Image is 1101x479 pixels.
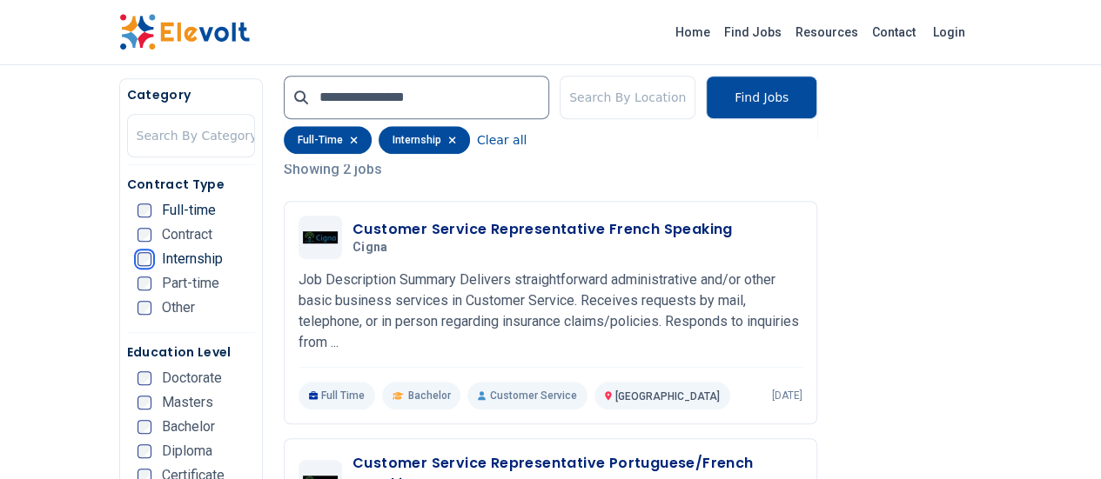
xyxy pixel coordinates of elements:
img: Elevolt [119,14,250,50]
span: Part-time [162,276,219,290]
input: Full-time [138,203,151,217]
p: Job Description Summary Delivers straightforward administrative and/or other basic business servi... [299,269,802,353]
span: Internship [162,252,223,266]
p: Full Time [299,382,376,409]
input: Doctorate [138,371,151,385]
span: Diploma [162,444,212,458]
input: Other [138,301,151,315]
div: full-time [284,126,372,154]
h3: Customer Service Representative French Speaking [352,219,733,240]
a: CignaCustomer Service Representative French SpeakingCignaJob Description Summary Delivers straigh... [299,216,802,409]
input: Diploma [138,444,151,458]
span: [GEOGRAPHIC_DATA] [615,390,720,402]
h5: Contract Type [127,176,255,193]
button: Clear all [477,126,527,154]
p: Showing 2 jobs [284,159,817,180]
span: Contract [162,228,212,242]
img: Cigna [303,231,338,243]
input: Contract [138,228,151,242]
h5: Education Level [127,343,255,361]
p: [DATE] [772,389,802,402]
span: Bachelor [162,420,215,434]
iframe: Chat Widget [1014,396,1101,479]
a: Resources [789,18,865,46]
div: internship [379,126,470,154]
button: Find Jobs [706,76,817,119]
input: Part-time [138,276,151,290]
span: Masters [162,396,213,409]
a: Login [923,15,976,50]
span: Other [162,301,195,315]
span: Bachelor [407,389,450,402]
h5: Category [127,86,255,103]
input: Internship [138,252,151,266]
input: Bachelor [138,420,151,434]
a: Home [668,18,717,46]
input: Masters [138,396,151,409]
span: Cigna [352,240,388,256]
a: Find Jobs [717,18,789,46]
span: Full-time [162,203,216,217]
p: Customer Service [467,382,587,409]
a: Contact [865,18,923,46]
span: Doctorate [162,371,222,385]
